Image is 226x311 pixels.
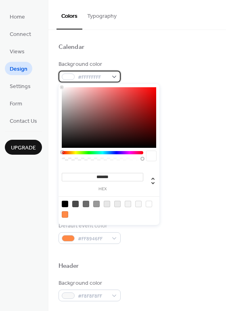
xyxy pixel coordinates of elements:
[5,44,29,58] a: Views
[62,211,68,218] div: rgb(255, 137, 70)
[78,235,108,243] span: #FF8946FF
[114,201,121,207] div: rgb(235, 235, 235)
[5,62,32,75] a: Design
[59,43,84,52] div: Calendar
[11,144,36,152] span: Upgrade
[5,140,42,155] button: Upgrade
[125,201,131,207] div: rgb(243, 243, 243)
[59,262,79,271] div: Header
[10,117,37,126] span: Contact Us
[72,201,79,207] div: rgb(74, 74, 74)
[59,279,119,288] div: Background color
[5,97,27,110] a: Form
[104,201,110,207] div: rgb(231, 231, 231)
[5,79,36,92] a: Settings
[62,201,68,207] div: rgb(0, 0, 0)
[62,187,143,191] label: hex
[135,201,142,207] div: rgb(248, 248, 248)
[10,13,25,21] span: Home
[5,114,42,127] a: Contact Us
[59,222,119,230] div: Default event color
[93,201,100,207] div: rgb(153, 153, 153)
[10,30,31,39] span: Connect
[5,10,30,23] a: Home
[10,48,25,56] span: Views
[78,292,108,300] span: #F8F8F8FF
[59,60,119,69] div: Background color
[10,82,31,91] span: Settings
[10,65,27,74] span: Design
[10,100,22,108] span: Form
[78,73,108,82] span: #FFFFFFFF
[146,201,152,207] div: rgb(255, 255, 255)
[83,201,89,207] div: rgb(108, 108, 108)
[5,27,36,40] a: Connect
